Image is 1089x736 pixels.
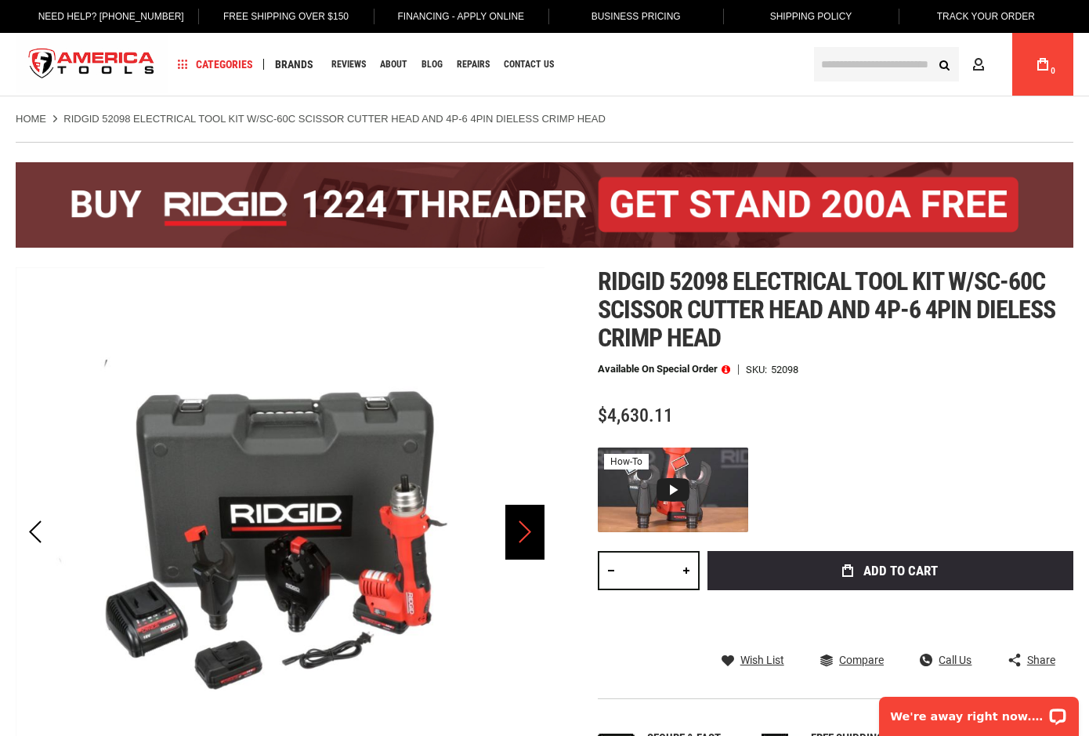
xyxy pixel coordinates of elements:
p: Available on Special Order [598,364,730,375]
span: 0 [1051,67,1055,75]
a: Brands [268,54,320,75]
strong: RIDGID 52098 ELECTRICAL TOOL KIT W/SC-60C SCISSOR CUTTER HEAD AND 4P-6 4PIN DIELESS CRIMP HEAD [63,113,606,125]
a: Contact Us [497,54,561,75]
span: Compare [839,654,884,665]
a: Repairs [450,54,497,75]
strong: SKU [746,364,771,375]
span: $4,630.11 [598,404,673,426]
a: Home [16,112,46,126]
button: Search [929,49,959,79]
span: Categories [178,59,253,70]
span: Shipping Policy [770,11,852,22]
div: 52098 [771,364,798,375]
a: Call Us [920,653,971,667]
span: Add to Cart [863,564,938,578]
a: About [373,54,414,75]
span: Ridgid 52098 electrical tool kit w/sc-60c scissor cutter head and 4p-6 4pin dieless crimp head [598,266,1056,353]
a: Wish List [722,653,784,667]
a: Blog [414,54,450,75]
a: Categories [171,54,260,75]
button: Add to Cart [707,551,1074,590]
span: Share [1027,654,1055,665]
a: 0 [1028,33,1058,96]
iframe: LiveChat chat widget [869,687,1089,736]
span: Wish List [740,654,784,665]
span: Call Us [939,654,971,665]
span: Reviews [331,60,366,69]
img: BOGO: Buy the RIDGID® 1224 Threader (26092), get the 92467 200A Stand FREE! [16,162,1073,248]
span: Repairs [457,60,490,69]
span: Blog [421,60,443,69]
a: Compare [820,653,884,667]
span: Brands [275,59,313,70]
a: store logo [16,35,168,94]
span: About [380,60,407,69]
a: Reviews [324,54,373,75]
img: America Tools [16,35,168,94]
span: Contact Us [504,60,554,69]
iframe: Secure express checkout frame [704,595,1077,672]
